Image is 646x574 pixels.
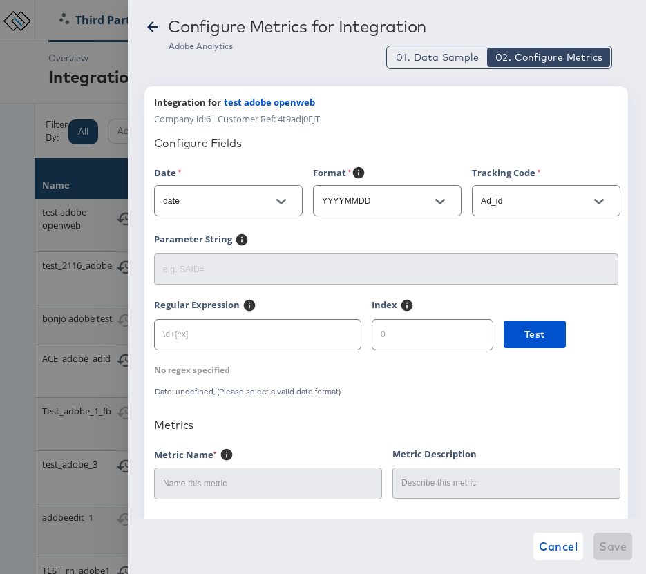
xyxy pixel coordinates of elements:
label: Parameter String [154,233,232,250]
label: Format [313,166,352,183]
span: 02. Configure Metrics [495,50,602,64]
span: Test [524,326,545,343]
div: Metrics [154,418,618,432]
div: No regex specified [154,364,230,376]
input: 0 [372,314,493,344]
label: Date [154,166,182,180]
button: Open [430,191,450,212]
a: Test [504,321,566,364]
label: Metric Description [392,448,477,461]
div: Date: undefined, (Please select a valid date format) [154,387,361,396]
span: test adobe openweb [224,96,315,109]
label: Index [372,298,397,316]
div: Configure Metrics for Integration [168,17,426,36]
div: Configure Fields [154,136,618,150]
label: Regular Expression [154,298,240,316]
span: Integration for [154,96,221,109]
button: Open [271,191,292,212]
label: Metric Name [154,448,217,465]
input: e.g. SAID= [155,249,618,278]
button: Test [504,321,566,348]
button: Configure Metrics [487,48,610,67]
div: Adobe Analytics [169,41,629,52]
button: Data Sample [388,48,486,67]
input: \d+[^x] [155,314,361,344]
span: Company id: 6 | Customer Ref: 4t9adj0FJT [154,113,320,126]
label: Tracking Code [472,166,541,180]
span: Cancel [539,537,578,556]
button: Open [589,191,609,212]
span: 01. Data Sample [396,50,479,64]
button: Cancel [533,533,583,560]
